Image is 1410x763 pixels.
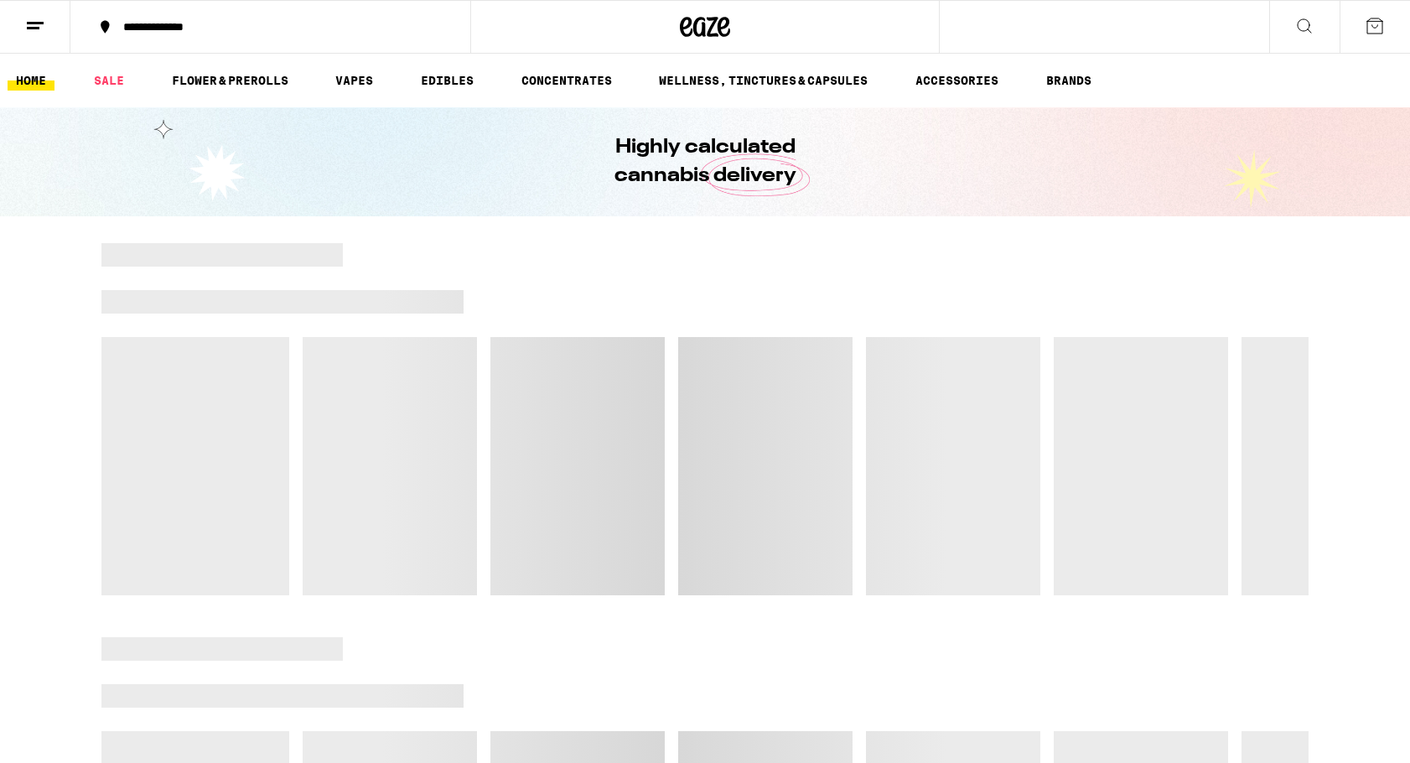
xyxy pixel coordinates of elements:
[327,70,381,91] a: VAPES
[651,70,876,91] a: WELLNESS, TINCTURES & CAPSULES
[1038,70,1100,91] a: BRANDS
[907,70,1007,91] a: ACCESSORIES
[513,70,620,91] a: CONCENTRATES
[163,70,297,91] a: FLOWER & PREROLLS
[8,70,54,91] a: HOME
[86,70,132,91] a: SALE
[412,70,482,91] a: EDIBLES
[567,133,843,190] h1: Highly calculated cannabis delivery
